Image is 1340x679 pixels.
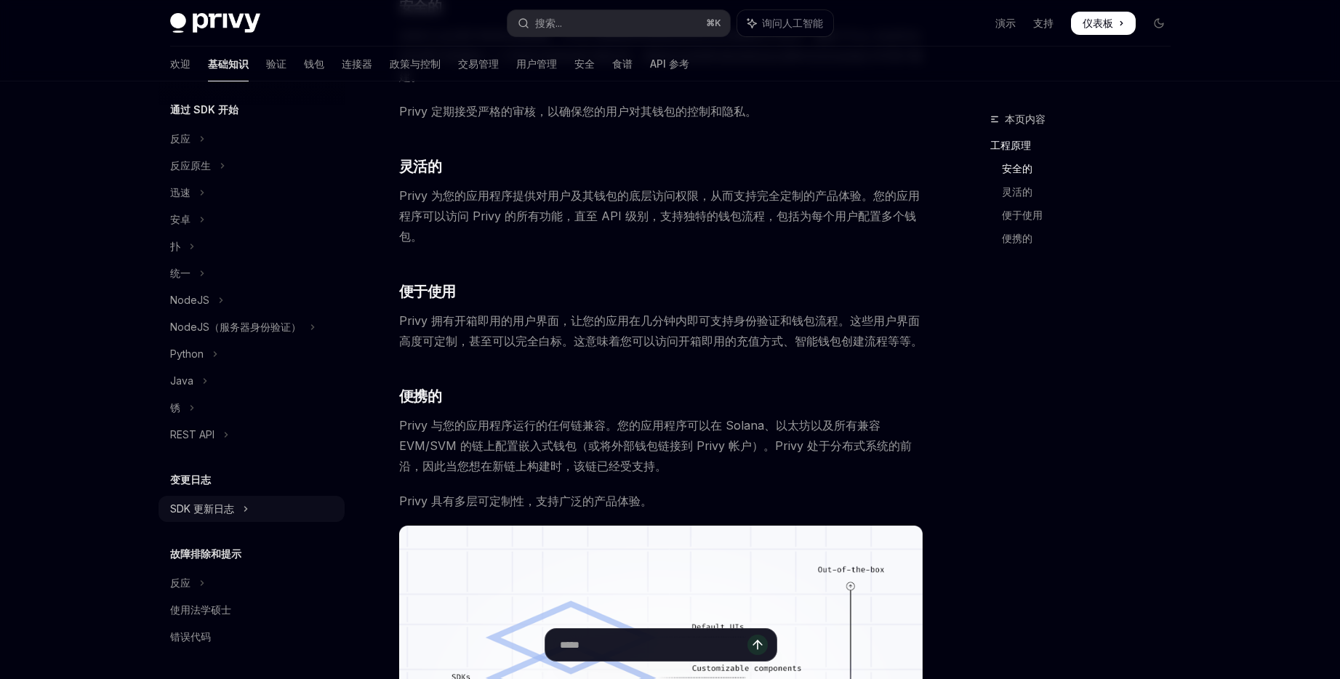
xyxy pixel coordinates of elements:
[170,576,190,589] font: 反应
[170,132,190,145] font: 反应
[170,267,190,279] font: 统一
[990,180,1182,204] a: 灵活的
[170,374,193,387] font: Java
[737,10,833,36] button: 切换助手面板
[159,570,345,596] button: 切换 React 部分
[1147,12,1171,35] button: 切换暗模式
[159,341,345,367] button: 切换 Python 部分
[574,57,595,70] font: 安全
[159,153,345,179] button: 切换 React Native 部分
[266,57,286,70] font: 验证
[399,313,923,348] font: Privy 拥有开箱即用的用户界面，让您的应用在几分钟内即可支持身份验证和钱包流程。这些用户界面高度可定制，甚至可以完全白标。这意味着您可以访问开箱即用的充值方式、智能钱包创建流程等等。
[399,387,442,405] font: 便携的
[159,180,345,206] button: 切换 Swift 部分
[612,57,633,70] font: 食谱
[990,134,1182,157] a: 工程原理
[458,57,499,70] font: 交易管理
[170,294,209,306] font: NodeJS
[516,47,557,81] a: 用户管理
[159,395,345,421] button: 切换 Rust 部分
[390,57,441,70] font: 政策与控制
[170,428,214,441] font: REST API
[159,422,345,448] button: 切换 REST API 部分
[342,47,372,81] a: 连接器
[390,47,441,81] a: 政策与控制
[715,17,721,28] font: K
[399,188,920,244] font: Privy 为您的应用程序提供对用户及其钱包的底层访问权限，从而支持完全定制的产品体验。您的应用程序可以访问 Privy 的所有功能，直至 API 级别，支持独特的钱包流程，包括为每个用户配置多...
[1071,12,1136,35] a: 仪表板
[159,287,345,313] button: 切换 NodeJS 部分
[560,629,747,661] input: 提问...
[399,158,442,175] font: 灵活的
[159,260,345,286] button: 切换 Unity 部分
[170,401,180,414] font: 锈
[304,57,324,70] font: 钱包
[762,17,823,29] font: 询问人工智能
[1002,232,1032,244] font: 便携的
[507,10,730,36] button: 打开搜索
[159,368,345,394] button: 切换 Java 部分
[159,496,345,522] button: 切换 SDK 变更日志部分
[170,502,234,515] font: SDK 更新日志
[990,157,1182,180] a: 安全的
[170,103,238,116] font: 通过 SDK 开始
[574,47,595,81] a: 安全
[990,139,1031,151] font: 工程原理
[208,47,249,81] a: 基础知识
[1002,162,1032,174] font: 安全的
[535,17,562,29] font: 搜索...
[399,283,456,300] font: 便于使用
[159,126,345,152] button: 切换 React 部分
[170,603,231,616] font: 使用法学硕士
[458,47,499,81] a: 交易管理
[399,494,652,508] font: Privy 具有多层可定制性，支持广泛的产品体验。
[159,233,345,260] button: 切换 Flutter 部分
[170,547,241,560] font: 故障排除和提示
[170,57,190,70] font: 欢迎
[170,630,211,643] font: 错误代码
[650,47,689,81] a: API 参考
[159,206,345,233] button: 切换 Android 部分
[1002,185,1032,198] font: 灵活的
[170,347,204,360] font: Python
[612,47,633,81] a: 食谱
[1033,16,1054,31] a: 支持
[304,47,324,81] a: 钱包
[170,240,180,252] font: 扑
[1005,113,1046,125] font: 本页内容
[706,17,715,28] font: ⌘
[995,16,1016,31] a: 演示
[170,186,190,198] font: 迅速
[170,473,211,486] font: 变更日志
[990,204,1182,227] a: 便于使用
[159,624,345,650] a: 错误代码
[159,597,345,623] a: 使用法学硕士
[159,314,345,340] button: 切换 NodeJS（服务器身份验证）部分
[399,104,757,118] font: Privy 定期接受严格的审核，以确保您的用户对其钱包的控制和隐私。
[170,213,190,225] font: 安卓
[990,227,1182,250] a: 便携的
[516,57,557,70] font: 用户管理
[342,57,372,70] font: 连接器
[747,635,768,655] button: 发送消息
[399,418,912,473] font: Privy 与您的应用程序运行的任何链兼容。您的应用程序可以在 Solana、以太坊以及所有兼容 EVM/SVM 的链上配置嵌入式钱包（或将外部钱包链接到 Privy 帐户）。Privy 处于分...
[170,159,211,172] font: 反应原生
[1002,209,1043,221] font: 便于使用
[1083,17,1113,29] font: 仪表板
[995,17,1016,29] font: 演示
[208,57,249,70] font: 基础知识
[1033,17,1054,29] font: 支持
[650,57,689,70] font: API 参考
[170,13,260,33] img: 深色标志
[170,321,301,333] font: NodeJS（服务器身份验证）
[170,47,190,81] a: 欢迎
[266,47,286,81] a: 验证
